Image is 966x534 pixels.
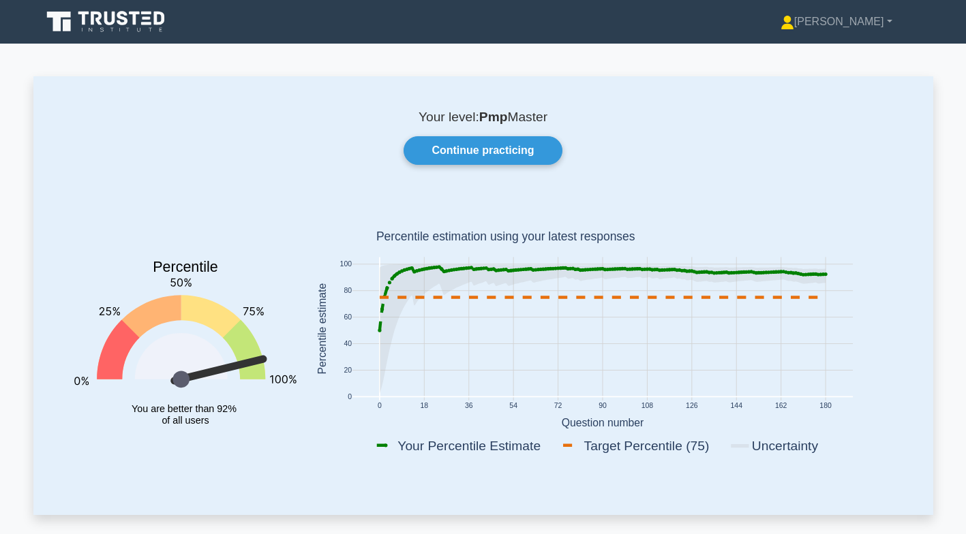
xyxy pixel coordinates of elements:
text: Percentile [153,260,218,276]
text: 0 [377,403,381,410]
tspan: of all users [162,415,209,426]
text: 126 [686,403,698,410]
a: [PERSON_NAME] [748,8,925,35]
text: 18 [420,403,428,410]
text: 54 [509,403,517,410]
text: 108 [641,403,653,410]
text: 80 [344,287,352,295]
text: 180 [819,403,832,410]
text: 0 [348,394,352,401]
text: 36 [464,403,472,410]
text: 20 [344,367,352,375]
text: 100 [339,261,352,268]
text: 60 [344,314,352,321]
p: Your level: Master [66,109,901,125]
text: Percentile estimate [316,283,327,375]
b: Pmp [479,110,508,124]
text: 144 [730,403,742,410]
text: 162 [774,403,787,410]
text: 40 [344,341,352,348]
text: 90 [599,403,607,410]
a: Continue practicing [404,136,562,165]
text: 72 [554,403,562,410]
tspan: You are better than 92% [132,403,237,414]
text: Percentile estimation using your latest responses [376,230,635,244]
text: Question number [561,417,644,428]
